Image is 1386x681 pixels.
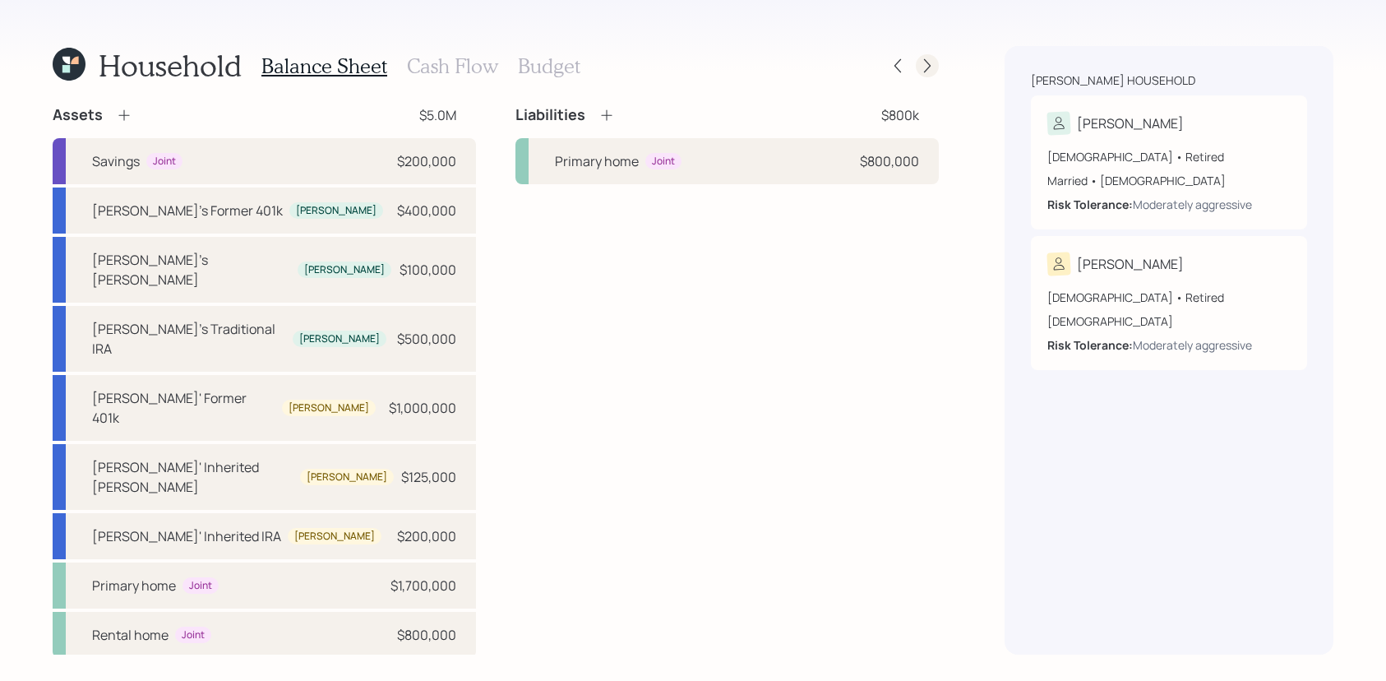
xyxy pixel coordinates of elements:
h4: Liabilities [515,106,585,124]
div: [DEMOGRAPHIC_DATA] [1047,313,1291,330]
div: [DEMOGRAPHIC_DATA] • Retired [1047,148,1291,165]
div: [PERSON_NAME] [304,263,385,277]
div: [PERSON_NAME]' Inherited [PERSON_NAME] [92,457,293,497]
div: [PERSON_NAME] [1077,113,1184,133]
div: Moderately aggressive [1133,336,1252,354]
div: Joint [189,579,212,593]
div: $800,000 [397,625,456,645]
div: $125,000 [401,467,456,487]
div: Moderately aggressive [1133,196,1252,213]
div: [PERSON_NAME]' Inherited IRA [92,526,281,546]
div: [PERSON_NAME] [299,332,380,346]
div: $400,000 [397,201,456,220]
h3: Balance Sheet [261,54,387,78]
b: Risk Tolerance: [1047,197,1133,212]
h1: Household [99,48,242,83]
div: $1,000,000 [389,398,456,418]
div: [PERSON_NAME]'s Former 401k [92,201,283,220]
div: Joint [153,155,176,169]
div: $5.0M [419,105,456,125]
div: $800,000 [860,151,919,171]
div: [DEMOGRAPHIC_DATA] • Retired [1047,289,1291,306]
div: Joint [652,155,675,169]
div: [PERSON_NAME] [289,401,369,415]
div: $200,000 [397,151,456,171]
div: $500,000 [397,329,456,349]
div: Primary home [555,151,639,171]
div: Rental home [92,625,169,645]
div: Joint [182,628,205,642]
div: [PERSON_NAME]' Former 401k [92,388,275,428]
div: $200,000 [397,526,456,546]
h4: Assets [53,106,103,124]
div: $1,700,000 [390,576,456,595]
div: [PERSON_NAME]'s [PERSON_NAME] [92,250,291,290]
div: $100,000 [400,260,456,280]
div: $800k [881,105,919,125]
div: [PERSON_NAME] [296,204,377,218]
div: Primary home [92,576,176,595]
div: [PERSON_NAME] [307,470,387,484]
div: Savings [92,151,140,171]
div: [PERSON_NAME]'s Traditional IRA [92,319,286,359]
div: [PERSON_NAME] [1077,254,1184,274]
h3: Cash Flow [407,54,498,78]
div: [PERSON_NAME] [294,530,375,544]
div: Married • [DEMOGRAPHIC_DATA] [1047,172,1291,189]
div: [PERSON_NAME] household [1031,72,1195,89]
b: Risk Tolerance: [1047,337,1133,353]
h3: Budget [518,54,580,78]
